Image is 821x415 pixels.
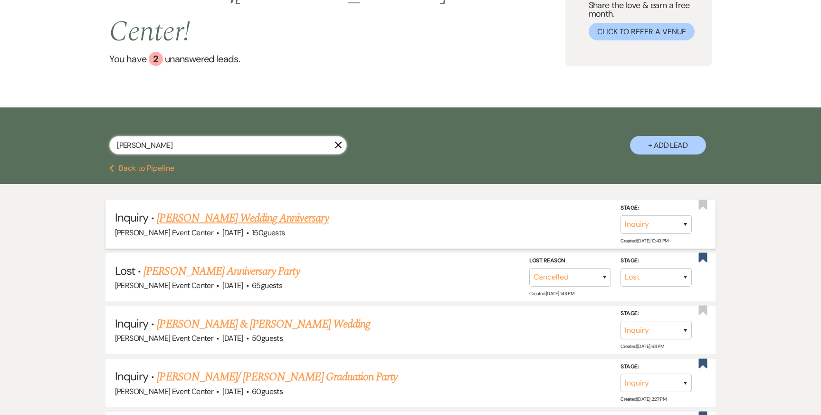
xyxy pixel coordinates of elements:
[252,333,283,343] span: 50 guests
[252,280,282,290] span: 65 guests
[115,228,213,238] span: [PERSON_NAME] Event Center
[529,290,574,297] span: Created: [DATE] 1:49 PM
[115,280,213,290] span: [PERSON_NAME] Event Center
[115,316,148,331] span: Inquiry
[222,333,243,343] span: [DATE]
[157,316,370,333] a: [PERSON_NAME] & [PERSON_NAME] Wedding
[109,164,174,172] button: Back to Pipeline
[149,52,163,66] div: 2
[252,386,283,396] span: 60 guests
[529,256,611,266] label: Lost Reason
[115,333,213,343] span: [PERSON_NAME] Event Center
[109,136,347,154] input: Search by name, event date, email address or phone number
[589,23,695,40] button: Click to Refer a Venue
[621,203,692,213] label: Stage:
[621,343,664,349] span: Created: [DATE] 6:11 PM
[621,396,666,402] span: Created: [DATE] 2:27 PM
[621,309,692,319] label: Stage:
[157,368,397,386] a: [PERSON_NAME]/ [PERSON_NAME] Graduation Party
[630,136,706,154] button: + Add Lead
[222,280,243,290] span: [DATE]
[252,228,285,238] span: 150 guests
[115,210,148,225] span: Inquiry
[621,256,692,266] label: Stage:
[109,52,565,66] a: You have 2 unanswered leads.
[115,263,135,278] span: Lost
[621,238,668,244] span: Created: [DATE] 10:43 PM
[143,263,299,280] a: [PERSON_NAME] Anniversary Party
[222,386,243,396] span: [DATE]
[115,386,213,396] span: [PERSON_NAME] Event Center
[621,362,692,372] label: Stage:
[157,210,328,227] a: [PERSON_NAME] Wedding Anniversary
[222,228,243,238] span: [DATE]
[115,369,148,384] span: Inquiry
